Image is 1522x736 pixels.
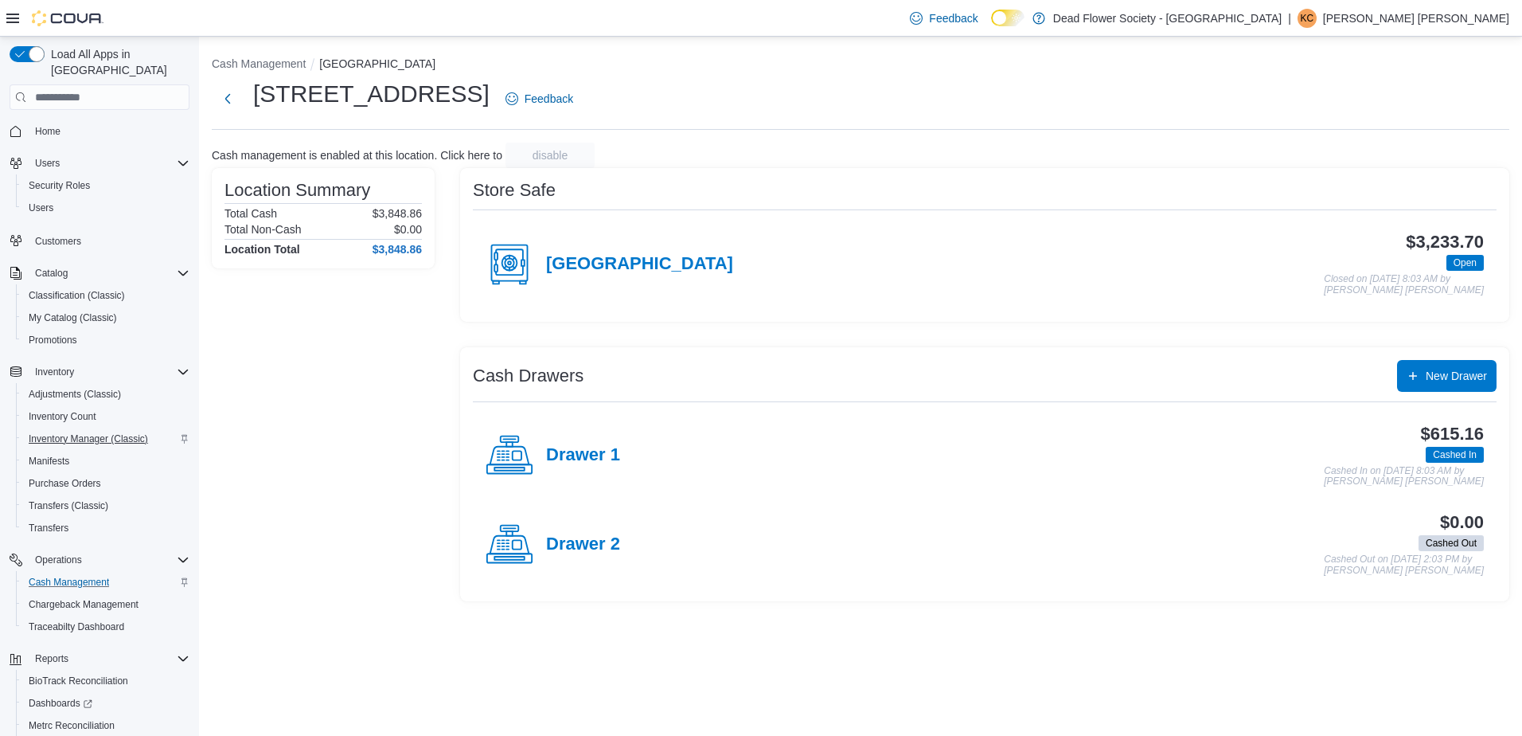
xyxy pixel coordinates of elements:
[1446,255,1484,271] span: Open
[224,223,302,236] h6: Total Non-Cash
[16,517,196,539] button: Transfers
[22,286,131,305] a: Classification (Classic)
[29,362,189,382] span: Inventory
[22,198,60,217] a: Users
[1421,425,1484,444] h3: $615.16
[29,697,92,710] span: Dashboards
[29,289,125,302] span: Classification (Classic)
[29,122,67,141] a: Home
[29,334,77,346] span: Promotions
[29,675,128,687] span: BioTrack Reconciliation
[29,154,66,173] button: Users
[212,57,306,70] button: Cash Management
[253,78,490,110] h1: [STREET_ADDRESS]
[29,649,75,668] button: Reports
[22,595,145,614] a: Chargeback Management
[29,499,108,512] span: Transfers (Classic)
[546,445,620,466] h4: Drawer 1
[22,385,127,404] a: Adjustments (Classic)
[22,671,189,691] span: BioTrack Reconciliation
[22,671,135,691] a: BioTrack Reconciliation
[319,57,435,70] button: [GEOGRAPHIC_DATA]
[29,202,53,214] span: Users
[473,181,556,200] h3: Store Safe
[3,262,196,284] button: Catalog
[22,519,75,538] a: Transfers
[29,455,69,468] span: Manifests
[499,83,580,115] a: Feedback
[525,91,573,107] span: Feedback
[22,331,84,350] a: Promotions
[394,223,422,236] p: $0.00
[1426,447,1484,463] span: Cashed In
[1324,554,1484,576] p: Cashed Out on [DATE] 2:03 PM by [PERSON_NAME] [PERSON_NAME]
[22,176,189,195] span: Security Roles
[35,235,81,248] span: Customers
[1426,536,1477,550] span: Cashed Out
[16,495,196,517] button: Transfers (Classic)
[22,573,189,592] span: Cash Management
[35,125,60,138] span: Home
[224,181,370,200] h3: Location Summary
[991,10,1024,26] input: Dark Mode
[1426,368,1487,384] span: New Drawer
[22,474,189,493] span: Purchase Orders
[29,649,189,668] span: Reports
[3,648,196,670] button: Reports
[212,56,1509,75] nav: An example of EuiBreadcrumbs
[533,147,568,163] span: disable
[29,121,189,141] span: Home
[16,174,196,197] button: Security Roles
[1323,9,1509,28] p: [PERSON_NAME] [PERSON_NAME]
[16,616,196,638] button: Traceabilty Dashboard
[22,176,96,195] a: Security Roles
[22,452,189,471] span: Manifests
[1324,466,1484,487] p: Cashed In on [DATE] 8:03 AM by [PERSON_NAME] [PERSON_NAME]
[3,549,196,571] button: Operations
[991,26,992,27] span: Dark Mode
[3,119,196,143] button: Home
[29,550,88,570] button: Operations
[3,361,196,383] button: Inventory
[929,10,978,26] span: Feedback
[373,207,422,220] p: $3,848.86
[22,385,189,404] span: Adjustments (Classic)
[29,230,189,250] span: Customers
[29,621,124,633] span: Traceabilty Dashboard
[32,10,103,26] img: Cova
[1419,535,1484,551] span: Cashed Out
[3,229,196,252] button: Customers
[16,284,196,307] button: Classification (Classic)
[546,254,733,275] h4: [GEOGRAPHIC_DATA]
[29,410,96,423] span: Inventory Count
[1324,274,1484,296] p: Closed on [DATE] 8:03 AM by [PERSON_NAME] [PERSON_NAME]
[16,472,196,495] button: Purchase Orders
[16,405,196,428] button: Inventory Count
[22,331,189,350] span: Promotions
[16,571,196,593] button: Cash Management
[16,593,196,616] button: Chargeback Management
[22,496,189,515] span: Transfers (Classic)
[22,308,123,327] a: My Catalog (Classic)
[29,179,90,192] span: Security Roles
[29,388,121,401] span: Adjustments (Classic)
[1433,448,1477,462] span: Cashed In
[22,452,76,471] a: Manifests
[22,573,115,592] a: Cash Management
[16,329,196,351] button: Promotions
[224,207,277,220] h6: Total Cash
[22,595,189,614] span: Chargeback Management
[3,152,196,174] button: Users
[1288,9,1291,28] p: |
[903,2,984,34] a: Feedback
[29,232,88,251] a: Customers
[29,576,109,589] span: Cash Management
[29,154,189,173] span: Users
[22,286,189,305] span: Classification (Classic)
[22,198,189,217] span: Users
[22,474,107,493] a: Purchase Orders
[22,308,189,327] span: My Catalog (Classic)
[473,366,583,386] h3: Cash Drawers
[29,311,117,324] span: My Catalog (Classic)
[22,716,189,735] span: Metrc Reconciliation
